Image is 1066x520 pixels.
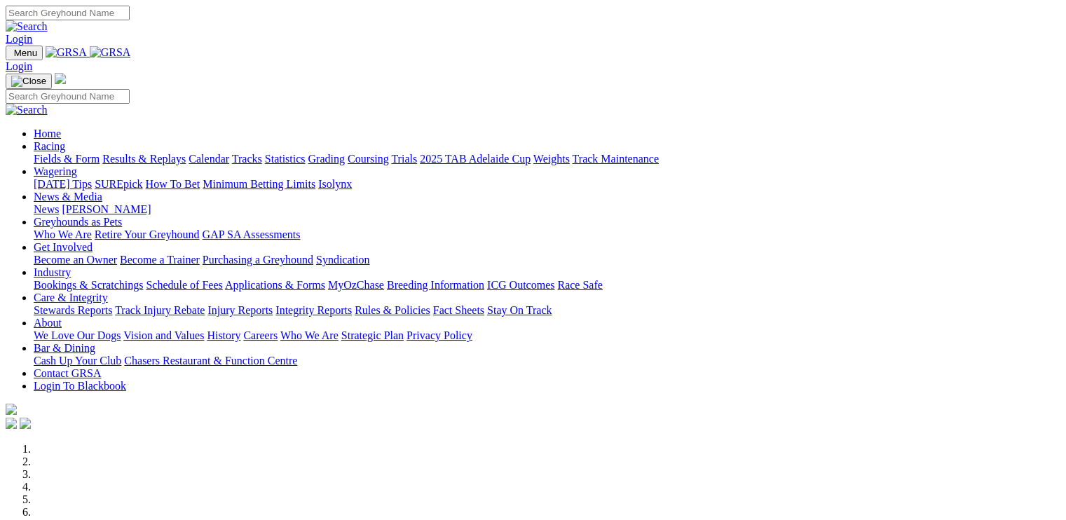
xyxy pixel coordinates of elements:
[34,355,1060,367] div: Bar & Dining
[20,418,31,429] img: twitter.svg
[146,279,222,291] a: Schedule of Fees
[34,203,1060,216] div: News & Media
[34,203,59,215] a: News
[95,228,200,240] a: Retire Your Greyhound
[34,140,65,152] a: Racing
[265,153,306,165] a: Statistics
[95,178,142,190] a: SUREpick
[34,191,102,203] a: News & Media
[487,304,552,316] a: Stay On Track
[308,153,345,165] a: Grading
[557,279,602,291] a: Race Safe
[34,128,61,139] a: Home
[34,304,1060,317] div: Care & Integrity
[6,60,32,72] a: Login
[6,89,130,104] input: Search
[34,254,117,266] a: Become an Owner
[203,254,313,266] a: Purchasing a Greyhound
[34,216,122,228] a: Greyhounds as Pets
[6,46,43,60] button: Toggle navigation
[120,254,200,266] a: Become a Trainer
[55,73,66,84] img: logo-grsa-white.png
[34,228,1060,241] div: Greyhounds as Pets
[533,153,570,165] a: Weights
[34,317,62,329] a: About
[573,153,659,165] a: Track Maintenance
[6,20,48,33] img: Search
[34,304,112,316] a: Stewards Reports
[6,404,17,415] img: logo-grsa-white.png
[146,178,200,190] a: How To Bet
[6,6,130,20] input: Search
[341,329,404,341] a: Strategic Plan
[225,279,325,291] a: Applications & Forms
[34,329,121,341] a: We Love Our Dogs
[34,241,93,253] a: Get Involved
[406,329,472,341] a: Privacy Policy
[207,329,240,341] a: History
[123,329,204,341] a: Vision and Values
[115,304,205,316] a: Track Injury Rebate
[34,153,100,165] a: Fields & Form
[6,104,48,116] img: Search
[328,279,384,291] a: MyOzChase
[34,342,95,354] a: Bar & Dining
[34,292,108,303] a: Care & Integrity
[203,178,315,190] a: Minimum Betting Limits
[46,46,87,59] img: GRSA
[124,355,297,367] a: Chasers Restaurant & Function Centre
[318,178,352,190] a: Isolynx
[34,178,1060,191] div: Wagering
[34,355,121,367] a: Cash Up Your Club
[34,367,101,379] a: Contact GRSA
[243,329,278,341] a: Careers
[420,153,531,165] a: 2025 TAB Adelaide Cup
[90,46,131,59] img: GRSA
[355,304,430,316] a: Rules & Policies
[34,165,77,177] a: Wagering
[62,203,151,215] a: [PERSON_NAME]
[387,279,484,291] a: Breeding Information
[34,254,1060,266] div: Get Involved
[11,76,46,87] img: Close
[487,279,554,291] a: ICG Outcomes
[433,304,484,316] a: Fact Sheets
[203,228,301,240] a: GAP SA Assessments
[348,153,389,165] a: Coursing
[34,279,143,291] a: Bookings & Scratchings
[34,178,92,190] a: [DATE] Tips
[207,304,273,316] a: Injury Reports
[280,329,339,341] a: Who We Are
[6,418,17,429] img: facebook.svg
[34,266,71,278] a: Industry
[6,74,52,89] button: Toggle navigation
[391,153,417,165] a: Trials
[189,153,229,165] a: Calendar
[34,380,126,392] a: Login To Blackbook
[6,33,32,45] a: Login
[34,329,1060,342] div: About
[34,279,1060,292] div: Industry
[316,254,369,266] a: Syndication
[14,48,37,58] span: Menu
[34,228,92,240] a: Who We Are
[232,153,262,165] a: Tracks
[34,153,1060,165] div: Racing
[275,304,352,316] a: Integrity Reports
[102,153,186,165] a: Results & Replays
